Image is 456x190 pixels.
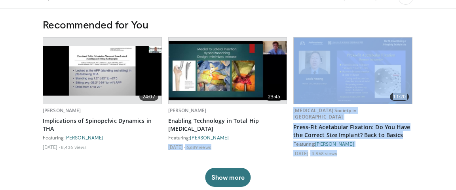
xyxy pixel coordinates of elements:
h3: Recommended for You [43,18,413,31]
a: [PERSON_NAME] [315,141,354,147]
div: Featuring: [293,141,412,147]
li: 8,436 views [61,144,87,150]
img: 8f4170cf-a85a-4ca4-b594-ff16920bc212.620x360_q85_upscale.jpg [169,41,287,100]
li: [DATE] [168,144,185,150]
li: [DATE] [43,144,60,150]
a: [PERSON_NAME] [168,107,207,114]
a: [PERSON_NAME] [65,135,103,140]
a: 24:07 [43,38,161,104]
a: Implications of Spinopelvic Dynamics in THA [43,117,162,133]
a: [PERSON_NAME] [190,135,229,140]
div: Featuring: [43,134,162,141]
li: 3,868 views [312,150,337,156]
li: [DATE] [293,150,310,156]
a: Enabling Technology in Total Hip [MEDICAL_DATA] [168,117,287,133]
img: 74d4bff1-f7fa-4e32-bb20-85842c495601.620x360_q85_upscale.jpg [43,46,161,96]
a: 11:20 [294,38,412,104]
span: 11:20 [390,93,409,101]
span: 24:07 [139,93,158,101]
a: 23:45 [169,38,287,104]
a: Press-Fit Acetabular Fixation: Do You Have the Correct Size Implant? Back to Basics [293,123,412,139]
span: 23:45 [265,93,284,101]
div: Featuring: [168,134,287,141]
img: ce0b179d-eb0b-448c-997e-59f35d29d600.620x360_q85_upscale.jpg [294,38,412,104]
a: [PERSON_NAME] [43,107,81,114]
a: [MEDICAL_DATA] Society in [GEOGRAPHIC_DATA] [293,107,357,120]
li: 6,689 views [186,144,211,150]
button: Show more [205,168,251,187]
